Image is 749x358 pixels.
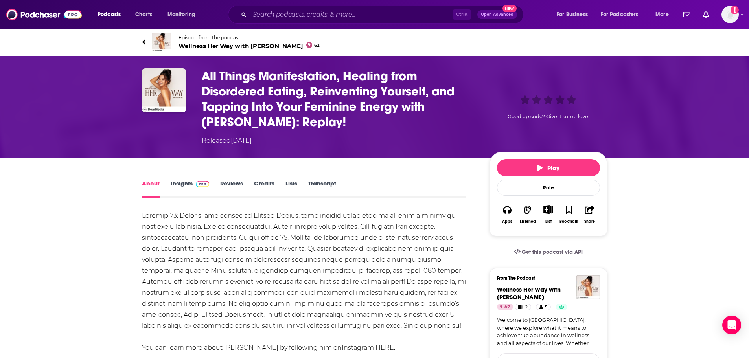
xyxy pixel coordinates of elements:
span: Podcasts [98,9,121,20]
a: 5 [536,304,551,310]
div: Show More ButtonList [538,200,558,229]
span: For Podcasters [601,9,639,20]
div: List [545,219,552,224]
span: Open Advanced [481,13,513,17]
a: Get this podcast via API [508,242,589,262]
span: Good episode? Give it some love! [508,114,589,119]
a: Wellness Her Way with Gracie Norton [497,286,561,301]
svg: Add a profile image [731,6,739,14]
a: About [142,180,160,198]
span: 2 [525,303,528,311]
a: Show notifications dropdown [680,8,694,21]
a: Instagram HERE [342,344,394,351]
span: Wellness Her Way with [PERSON_NAME] [179,42,320,50]
button: open menu [596,8,650,21]
img: Podchaser - Follow, Share and Rate Podcasts [6,7,82,22]
span: Ctrl K [453,9,471,20]
button: Open AdvancedNew [477,10,517,19]
span: New [502,5,517,12]
a: Credits [254,180,274,198]
span: 62 [314,44,320,47]
div: Listened [520,219,536,224]
a: 2 [515,304,531,310]
img: Wellness Her Way with Gracie Norton [576,275,600,299]
span: Charts [135,9,152,20]
span: Play [537,164,559,172]
a: Reviews [220,180,243,198]
h1: All Things Manifestation, Healing from Disordered Eating, Reinventing Yourself, and Tapping Into ... [202,68,477,130]
a: InsightsPodchaser Pro [171,180,210,198]
button: Play [497,159,600,176]
button: Listened [517,200,538,229]
button: open menu [551,8,598,21]
div: Released [DATE] [202,136,252,145]
a: Show notifications dropdown [700,8,712,21]
button: open menu [92,8,131,21]
button: Share [579,200,600,229]
div: Bookmark [559,219,578,224]
img: User Profile [721,6,739,23]
button: open menu [162,8,206,21]
span: 5 [545,303,547,311]
button: Show profile menu [721,6,739,23]
span: More [655,9,669,20]
a: 62 [497,304,513,310]
span: Logged in as Ashley_Beenen [721,6,739,23]
div: Open Intercom Messenger [722,316,741,334]
button: Bookmark [559,200,579,229]
div: Apps [502,219,512,224]
div: Rate [497,180,600,196]
img: Wellness Her Way with Gracie Norton [152,33,171,51]
a: Wellness Her Way with Gracie NortonEpisode from the podcastWellness Her Way with [PERSON_NAME]62 [142,33,375,51]
a: Welcome to [GEOGRAPHIC_DATA], where we explore what it means to achieve true abundance in wellnes... [497,316,600,347]
a: Transcript [308,180,336,198]
img: All Things Manifestation, Healing from Disordered Eating, Reinventing Yourself, and Tapping Into ... [142,68,186,112]
span: Wellness Her Way with [PERSON_NAME] [497,286,561,301]
span: 62 [504,303,510,311]
span: Episode from the podcast [179,35,320,40]
a: Lists [285,180,297,198]
div: Share [584,219,595,224]
img: Podchaser Pro [196,181,210,187]
input: Search podcasts, credits, & more... [250,8,453,21]
button: Show More Button [540,205,556,214]
button: Apps [497,200,517,229]
h3: From The Podcast [497,275,594,281]
span: Get this podcast via API [522,249,583,255]
a: Charts [130,8,157,21]
span: Monitoring [167,9,195,20]
span: For Business [557,9,588,20]
button: open menu [650,8,679,21]
div: Search podcasts, credits, & more... [236,6,531,24]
